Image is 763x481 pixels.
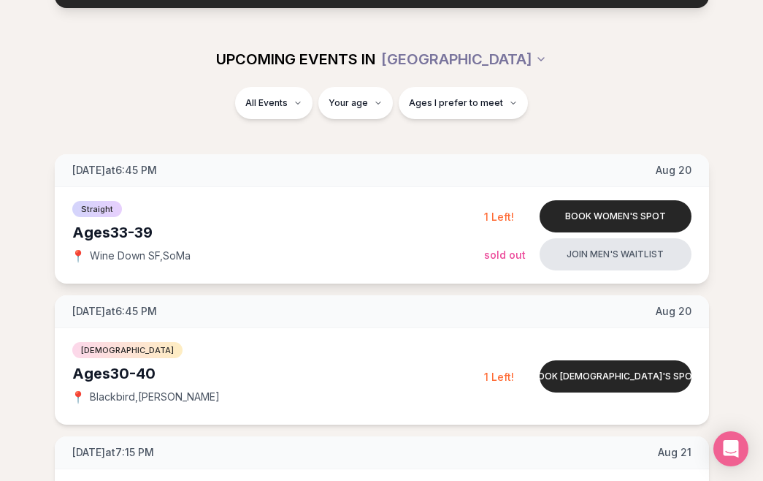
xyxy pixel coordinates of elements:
span: [DATE] at 7:15 PM [72,445,154,460]
div: Ages 30-40 [72,363,484,384]
button: Book [DEMOGRAPHIC_DATA]'s spot [540,360,691,393]
span: [DATE] at 6:45 PM [72,163,157,178]
span: Aug 20 [656,163,691,178]
span: Straight [72,201,122,217]
span: All Events [245,97,288,109]
span: Sold Out [484,249,526,261]
span: 1 Left! [484,211,514,223]
span: Aug 20 [656,304,691,319]
span: UPCOMING EVENTS IN [216,49,375,69]
button: Join men's waitlist [540,238,691,270]
button: All Events [235,87,313,119]
span: 1 Left! [484,371,514,383]
span: Ages I prefer to meet [409,97,503,109]
div: Ages 33-39 [72,222,484,243]
span: Blackbird , [PERSON_NAME] [90,390,220,404]
button: Book women's spot [540,200,691,232]
span: [DATE] at 6:45 PM [72,304,157,319]
span: [DEMOGRAPHIC_DATA] [72,342,183,358]
span: Wine Down SF , SoMa [90,249,191,263]
span: Aug 21 [658,445,691,460]
span: Your age [329,97,368,109]
button: [GEOGRAPHIC_DATA] [381,43,547,75]
button: Ages I prefer to meet [399,87,528,119]
span: 📍 [72,391,84,403]
div: Open Intercom Messenger [713,431,748,466]
button: Your age [318,87,393,119]
span: 📍 [72,250,84,262]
